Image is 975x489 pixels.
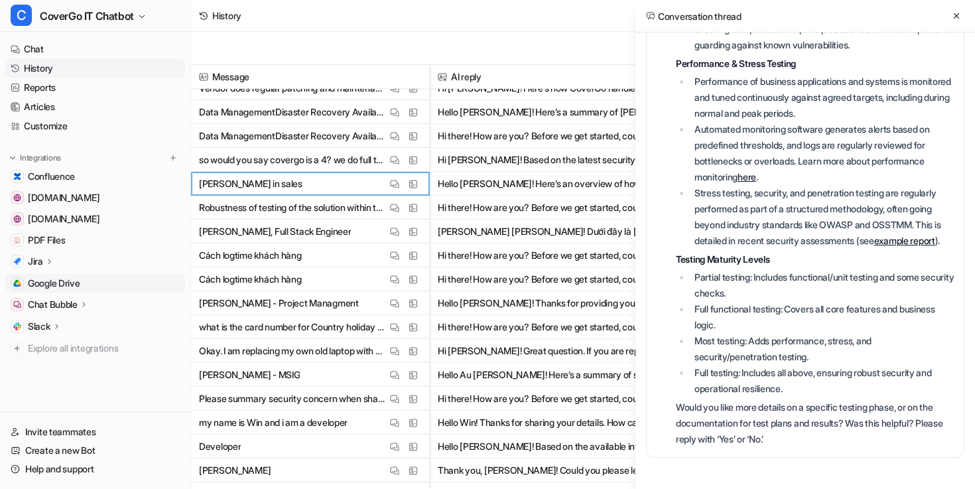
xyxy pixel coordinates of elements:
span: C [11,5,32,26]
p: [PERSON_NAME] - MSIG [199,363,300,387]
p: [PERSON_NAME] - Project Managment [199,291,359,315]
strong: Performance & Stress Testing [676,58,796,69]
a: here [738,171,756,182]
a: Create a new Bot [5,441,185,460]
button: [PERSON_NAME] [PERSON_NAME]! Dưới đây là [PERSON_NAME] logtime (ghi [PERSON_NAME] [PERSON_NAME] v... [438,220,696,244]
span: [DOMAIN_NAME] [28,191,99,204]
button: Thank you, [PERSON_NAME]! Could you please let me know which department you’re in? Once I have yo... [438,458,696,482]
a: PDF FilesPDF Files [5,231,185,249]
button: Hello [PERSON_NAME]! Based on the available information in our company handbooks and leave polici... [438,435,696,458]
li: Partial testing: Includes functional/unit testing and some security checks. [690,269,956,301]
a: Chat [5,40,185,58]
h2: Conversation thread [646,9,742,23]
li: Stress testing, security, and penetration testing are regularly performed as part of a structured... [690,185,956,249]
a: Explore all integrations [5,339,185,358]
img: Confluence [13,173,21,180]
button: Hello [PERSON_NAME]! Thanks for providing your details. For logging a "Country Holiday" in Tempo,... [438,291,696,315]
p: Slack [28,320,50,333]
img: support.atlassian.com [13,194,21,202]
p: [PERSON_NAME] [199,458,271,482]
p: Robustness of testing of the solution within the organization. Robust testing roadmap to show tes... [199,196,387,220]
li: Most testing: Adds performance, stress, and security/penetration testing. [690,333,956,365]
button: Hi [PERSON_NAME]! Great question. If you are replacing your personal laptop with a company-owned ... [438,339,696,363]
p: [PERSON_NAME] in sales [199,172,302,196]
a: Customize [5,117,185,135]
button: Hello [PERSON_NAME]! Here’s an overview of how solution robustness and testing are managed at Cov... [438,172,696,196]
img: Slack [13,322,21,330]
p: Okay. I am replacing my own old laptop with a laptop from the company. Should I just remove my de... [199,339,387,363]
span: Google Drive [28,277,80,290]
a: Articles [5,98,185,116]
img: Google Drive [13,279,21,287]
span: AI reply [435,65,699,89]
a: example report [874,235,935,246]
p: Data ManagementDisaster Recovery Availability of an offsite DR region? Regular DR Testing/Simulat... [199,124,387,148]
p: Developer [199,435,241,458]
p: what is the card number for Country holiday to fill in tempo [199,315,387,339]
a: Invite teammates [5,423,185,441]
p: Jira [28,255,43,268]
button: Hello Win! Thanks for sharing your details. How can I assist you [DATE]? Please let me know what ... [438,411,696,435]
span: Confluence [28,170,75,183]
p: my name is Win and i am a developer [199,411,348,435]
button: Integrations [5,151,65,165]
strong: Testing Maturity Levels [676,253,770,265]
img: Jira [13,257,21,265]
img: Chat Bubble [13,301,21,309]
a: Google DriveGoogle Drive [5,274,185,293]
p: Cách logtime khách hàng [199,267,302,291]
p: [PERSON_NAME], Full Stack Engineer [199,220,351,244]
button: Hi there! How are you? Before we get started, could you please tell me your name (First Name + La... [438,196,696,220]
p: Chat Bubble [28,298,78,311]
a: community.atlassian.com[DOMAIN_NAME] [5,210,185,228]
li: Performance of business applications and systems is monitored and tuned continuously against agre... [690,74,956,121]
div: History [212,9,241,23]
li: Full testing: Includes all above, ensuring robust security and operational resilience. [690,365,956,397]
button: Hi there! How are you? Before we get started, could you please tell me your name (First Name + La... [438,387,696,411]
a: Reports [5,78,185,97]
img: community.atlassian.com [13,215,21,223]
span: Message [196,65,424,89]
span: [DOMAIN_NAME] [28,212,99,226]
button: Hello Au [PERSON_NAME]! Here’s a summary of security concerns when sharing your screen during mee... [438,363,696,387]
span: Explore all integrations [28,338,180,359]
a: support.atlassian.com[DOMAIN_NAME] [5,188,185,207]
span: PDF Files [28,234,65,247]
p: Would you like more details on a specific testing phase, or on the documentation for test plans a... [676,399,956,447]
button: Hi [PERSON_NAME]! Based on the latest security and IT documentation, CoverGo does qualify as a "4... [438,148,696,172]
a: Help and support [5,460,185,478]
img: PDF Files [13,236,21,244]
img: menu_add.svg [168,153,178,163]
li: Full functional testing: Covers all core features and business logic. [690,301,956,333]
button: Hi there! How are you? Before we get started, could you please tell me your name (First Name + La... [438,124,696,148]
li: Automated monitoring software generates alerts based on predefined thresholds, and logs are regul... [690,121,956,185]
p: Integrations [20,153,61,163]
span: CoverGo IT Chatbot [40,7,134,25]
button: Hi there! How are you? Before we get started, could you please tell me your name (First Name + La... [438,315,696,339]
img: expand menu [8,153,17,163]
a: History [5,59,185,78]
button: Hi there! How are you? Before we get started, could you please tell me your name (First Name + La... [438,267,696,291]
a: ConfluenceConfluence [5,167,185,186]
p: Data ManagementDisaster Recovery Availability of an offsite DR region? Regular DR Testing/Simulat... [199,100,387,124]
button: Hi there! How are you? Before we get started, could you please tell me your name (First Name + La... [438,244,696,267]
button: Hello [PERSON_NAME]! Here’s a summary of [PERSON_NAME]’s Data Management and Disaster Recovery pr... [438,100,696,124]
p: so would you say covergo is a 4? we do full testing? [199,148,387,172]
p: Cách logtime khách hàng [199,244,302,267]
img: explore all integrations [11,342,24,355]
p: Please summary security concern when sharing screen during meeting [199,387,387,411]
